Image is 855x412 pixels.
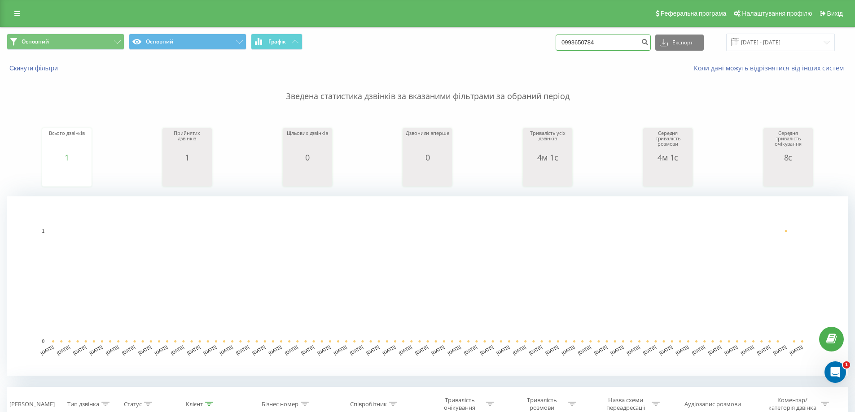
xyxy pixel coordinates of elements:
text: [DATE] [300,344,315,356]
text: [DATE] [772,344,787,356]
text: [DATE] [675,344,689,356]
text: [DATE] [577,344,592,356]
text: [DATE] [333,344,348,356]
text: [DATE] [626,344,641,356]
text: [DATE] [349,344,364,356]
svg: A chart. [285,162,330,189]
button: Експорт [655,35,704,51]
div: 0 [405,153,450,162]
button: Скинути фільтри [7,64,62,72]
div: 0 [285,153,330,162]
div: 1 [44,153,89,162]
text: [DATE] [137,344,152,356]
text: [DATE] [56,344,71,356]
text: [DATE] [430,344,445,356]
div: Аудіозапис розмови [684,400,741,408]
text: [DATE] [398,344,413,356]
text: 1 [42,229,44,234]
div: Прийнятих дзвінків [165,130,210,153]
svg: A chart. [7,196,848,376]
text: [DATE] [170,344,185,356]
text: [DATE] [40,344,55,356]
text: [DATE] [512,344,527,356]
div: Середня тривалість очікування [766,130,811,153]
iframe: Intercom live chat [824,361,846,383]
text: [DATE] [251,344,266,356]
div: A chart. [525,162,570,189]
text: [DATE] [284,344,299,356]
text: [DATE] [479,344,494,356]
div: Середня тривалість розмови [645,130,690,153]
text: [DATE] [691,344,706,356]
button: Основний [129,34,246,50]
text: [DATE] [593,344,608,356]
text: [DATE] [495,344,510,356]
div: 4м 1с [645,153,690,162]
div: Коментар/категорія дзвінка [766,396,819,412]
div: [PERSON_NAME] [9,400,55,408]
svg: A chart. [405,162,450,189]
text: 0 [42,339,44,344]
svg: A chart. [645,162,690,189]
svg: A chart. [766,162,811,189]
span: Налаштування профілю [742,10,812,17]
span: 1 [843,361,850,369]
a: Коли дані можуть відрізнятися вiд інших систем [694,64,848,72]
span: Вихід [827,10,843,17]
text: [DATE] [789,344,803,356]
span: Графік [268,39,286,45]
text: [DATE] [447,344,462,356]
text: [DATE] [202,344,217,356]
text: [DATE] [365,344,380,356]
text: [DATE] [707,344,722,356]
div: Статус [124,400,142,408]
div: 4м 1с [525,153,570,162]
text: [DATE] [267,344,282,356]
text: [DATE] [105,344,120,356]
div: Тривалість усіх дзвінків [525,130,570,153]
text: [DATE] [381,344,396,356]
div: Тривалість очікування [436,396,484,412]
div: 8с [766,153,811,162]
text: [DATE] [609,344,624,356]
text: [DATE] [121,344,136,356]
svg: A chart. [44,162,89,189]
text: [DATE] [463,344,478,356]
svg: A chart. [165,162,210,189]
div: Клієнт [186,400,203,408]
button: Основний [7,34,124,50]
div: Бізнес номер [262,400,298,408]
text: [DATE] [186,344,201,356]
div: Тривалість розмови [518,396,566,412]
text: [DATE] [740,344,755,356]
text: [DATE] [219,344,234,356]
text: [DATE] [235,344,250,356]
button: Графік [251,34,303,50]
div: Тип дзвінка [67,400,99,408]
text: [DATE] [544,344,559,356]
text: [DATE] [756,344,771,356]
div: Дзвонили вперше [405,130,450,153]
text: [DATE] [154,344,169,356]
div: 1 [165,153,210,162]
text: [DATE] [642,344,657,356]
text: [DATE] [658,344,673,356]
text: [DATE] [561,344,575,356]
text: [DATE] [316,344,331,356]
div: Всього дзвінків [44,130,89,153]
text: [DATE] [723,344,738,356]
text: [DATE] [72,344,87,356]
text: [DATE] [88,344,103,356]
p: Зведена статистика дзвінків за вказаними фільтрами за обраний період [7,73,848,102]
span: Реферальна програма [661,10,727,17]
text: [DATE] [414,344,429,356]
span: Основний [22,38,49,45]
input: Пошук за номером [556,35,651,51]
div: Співробітник [350,400,387,408]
